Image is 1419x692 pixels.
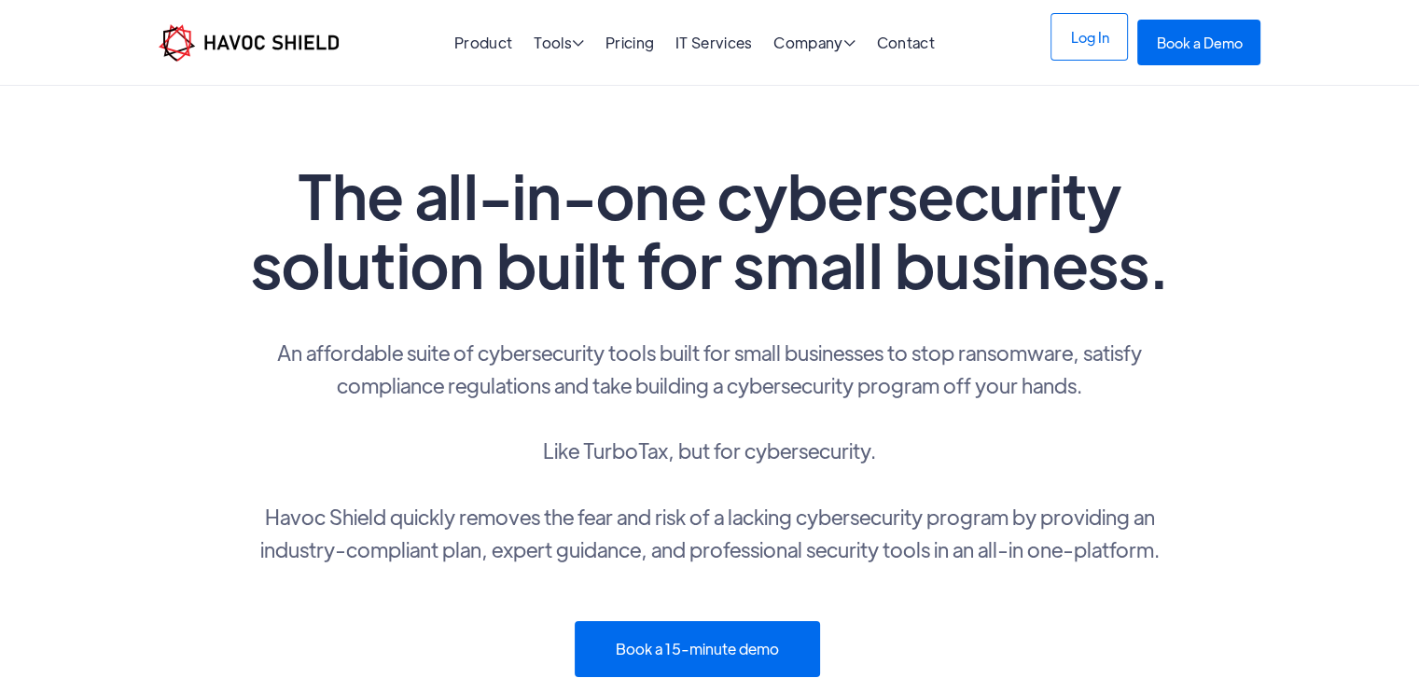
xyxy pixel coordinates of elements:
[575,621,820,677] a: Book a 15-minute demo
[159,24,339,62] img: Havoc Shield logo
[773,35,856,53] div: Company
[454,33,512,52] a: Product
[243,336,1176,565] p: An affordable suite of cybersecurity tools built for small businesses to stop ransomware, satisfy...
[1326,602,1419,692] iframe: Chat Widget
[159,24,339,62] a: home
[675,33,753,52] a: IT Services
[877,33,935,52] a: Contact
[534,35,584,53] div: Tools
[773,35,856,53] div: Company
[572,35,584,50] span: 
[534,35,584,53] div: Tools
[605,33,654,52] a: Pricing
[1137,20,1260,65] a: Book a Demo
[1050,13,1128,61] a: Log In
[243,160,1176,298] h1: The all-in-one cybersecurity solution built for small business.
[843,35,856,50] span: 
